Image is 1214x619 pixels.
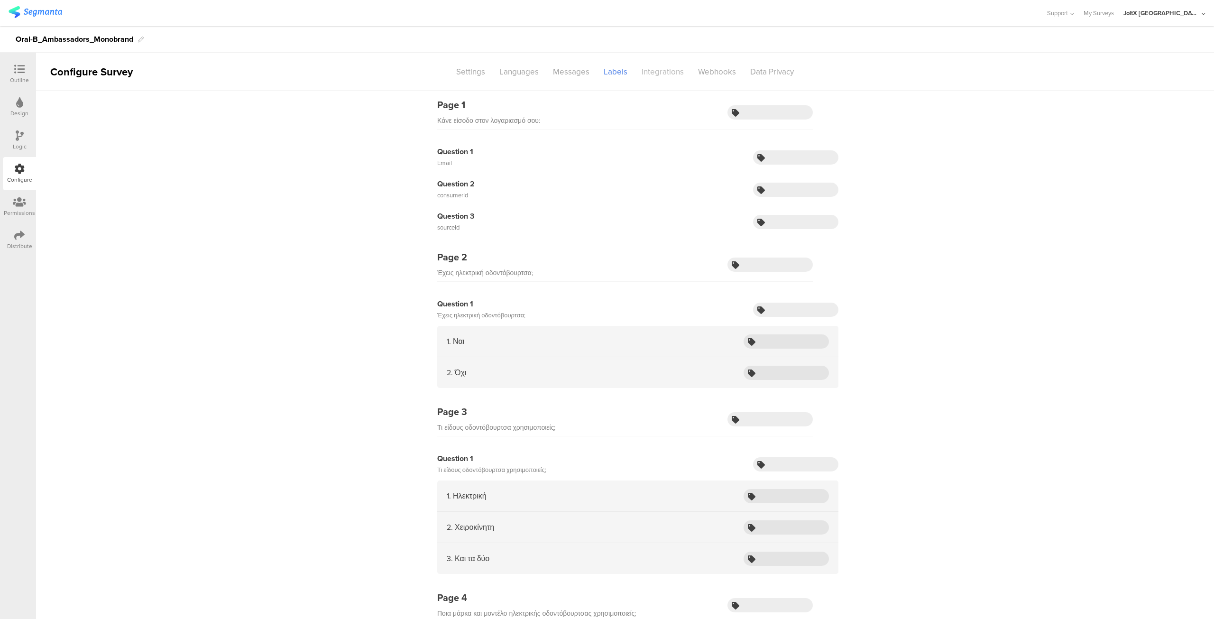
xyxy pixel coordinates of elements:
div: Question 1 [437,298,525,310]
div: Integrations [635,64,691,80]
div: 2. Όχι [447,367,466,378]
div: Permissions [4,209,35,217]
div: Configure [7,176,32,184]
div: 1. Ηλεκτρική [447,490,487,501]
div: Oral-B_Ambassadors_Monobrand [16,32,133,47]
div: Κάνε είσοδο στον λογαριασμό σου: [437,115,540,127]
div: 1. Ναι [447,336,464,347]
div: Τι είδους οδοντόβουρτσα χρησιμοποιείς; [437,422,555,434]
div: Page 2 [437,250,533,264]
div: Page 3 [437,405,555,419]
div: sourceId [437,222,474,233]
div: Τι είδους οδοντόβουρτσα χρησιμοποιείς; [437,464,546,476]
div: Languages [492,64,546,80]
div: Έχεις ηλεκτρική οδοντόβουρτσα; [437,268,533,279]
div: 2. Χειροκίνητη [447,522,494,533]
img: segmanta logo [9,6,62,18]
div: Question 1 [437,146,473,157]
div: Email [437,157,473,169]
div: Design [10,109,28,118]
div: Question 1 [437,453,546,464]
div: Configure Survey [36,64,145,80]
div: Data Privacy [743,64,801,80]
div: Outline [10,76,29,84]
div: JoltX [GEOGRAPHIC_DATA] [1123,9,1199,18]
div: Logic [13,142,27,151]
div: Page 4 [437,591,636,605]
div: Messages [546,64,597,80]
div: Webhooks [691,64,743,80]
div: Question 3 [437,211,474,222]
div: Distribute [7,242,32,250]
span: Support [1047,9,1068,18]
div: Settings [449,64,492,80]
div: Labels [597,64,635,80]
div: Έχεις ηλεκτρική οδοντόβουρτσα; [437,310,525,321]
div: 3. Και τα δύο [447,553,489,564]
div: Page 1 [437,98,540,112]
div: Question 2 [437,178,475,190]
div: consumerId [437,190,475,201]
